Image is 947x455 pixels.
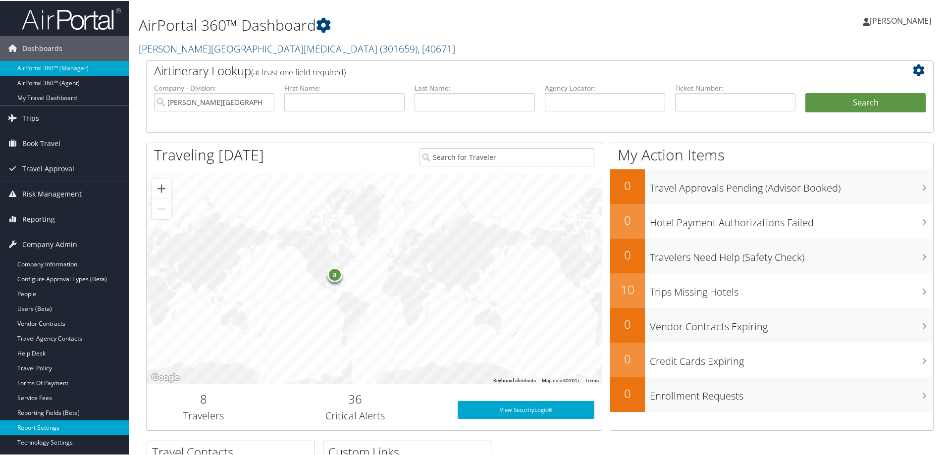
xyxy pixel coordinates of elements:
a: [PERSON_NAME] [863,5,941,35]
a: 0Travel Approvals Pending (Advisor Booked) [610,168,933,203]
img: airportal-logo.png [22,6,121,30]
h3: Travel Approvals Pending (Advisor Booked) [650,175,933,194]
button: Search [805,92,926,112]
label: Company - Division: [154,82,274,92]
span: Book Travel [22,130,60,155]
h2: 0 [610,176,645,193]
h2: 0 [610,350,645,366]
a: 0Vendor Contracts Expiring [610,307,933,342]
h2: 0 [610,246,645,262]
h3: Hotel Payment Authorizations Failed [650,210,933,229]
a: [PERSON_NAME][GEOGRAPHIC_DATA][MEDICAL_DATA] [139,41,455,54]
a: Terms (opens in new tab) [585,377,599,382]
h2: 0 [610,211,645,228]
span: Company Admin [22,231,77,256]
h3: Credit Cards Expiring [650,349,933,367]
h3: Critical Alerts [268,408,443,422]
h1: Traveling [DATE] [154,144,264,164]
a: 0Hotel Payment Authorizations Failed [610,203,933,238]
span: Travel Approval [22,155,74,180]
a: View SecurityLogic® [458,400,594,418]
span: Map data ©2025 [542,377,579,382]
label: Last Name: [415,82,535,92]
h1: AirPortal 360™ Dashboard [139,14,674,35]
a: Open this area in Google Maps (opens a new window) [149,370,182,383]
button: Zoom in [152,178,171,198]
span: Trips [22,105,39,130]
a: 0Credit Cards Expiring [610,342,933,376]
span: (at least one field required) [251,66,346,77]
a: 0Travelers Need Help (Safety Check) [610,238,933,272]
h3: Enrollment Requests [650,383,933,402]
span: , [ 40671 ] [418,41,455,54]
h2: 10 [610,280,645,297]
h2: 0 [610,315,645,332]
label: Agency Locator: [545,82,665,92]
h3: Travelers Need Help (Safety Check) [650,245,933,263]
button: Keyboard shortcuts [493,376,536,383]
h2: 8 [154,390,253,406]
h1: My Action Items [610,144,933,164]
span: Reporting [22,206,55,231]
span: Dashboards [22,35,62,60]
button: Zoom out [152,198,171,218]
span: ( 301659 ) [380,41,418,54]
a: 10Trips Missing Hotels [610,272,933,307]
span: Risk Management [22,181,82,205]
h3: Trips Missing Hotels [650,279,933,298]
a: 0Enrollment Requests [610,376,933,411]
span: [PERSON_NAME] [870,14,931,25]
label: Ticket Number: [675,82,795,92]
h2: 36 [268,390,443,406]
h3: Vendor Contracts Expiring [650,314,933,333]
input: Search for Traveler [420,147,594,165]
img: Google [149,370,182,383]
h3: Travelers [154,408,253,422]
div: 8 [327,266,342,281]
h2: 0 [610,384,645,401]
h2: Airtinerary Lookup [154,61,860,78]
label: First Name: [284,82,405,92]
